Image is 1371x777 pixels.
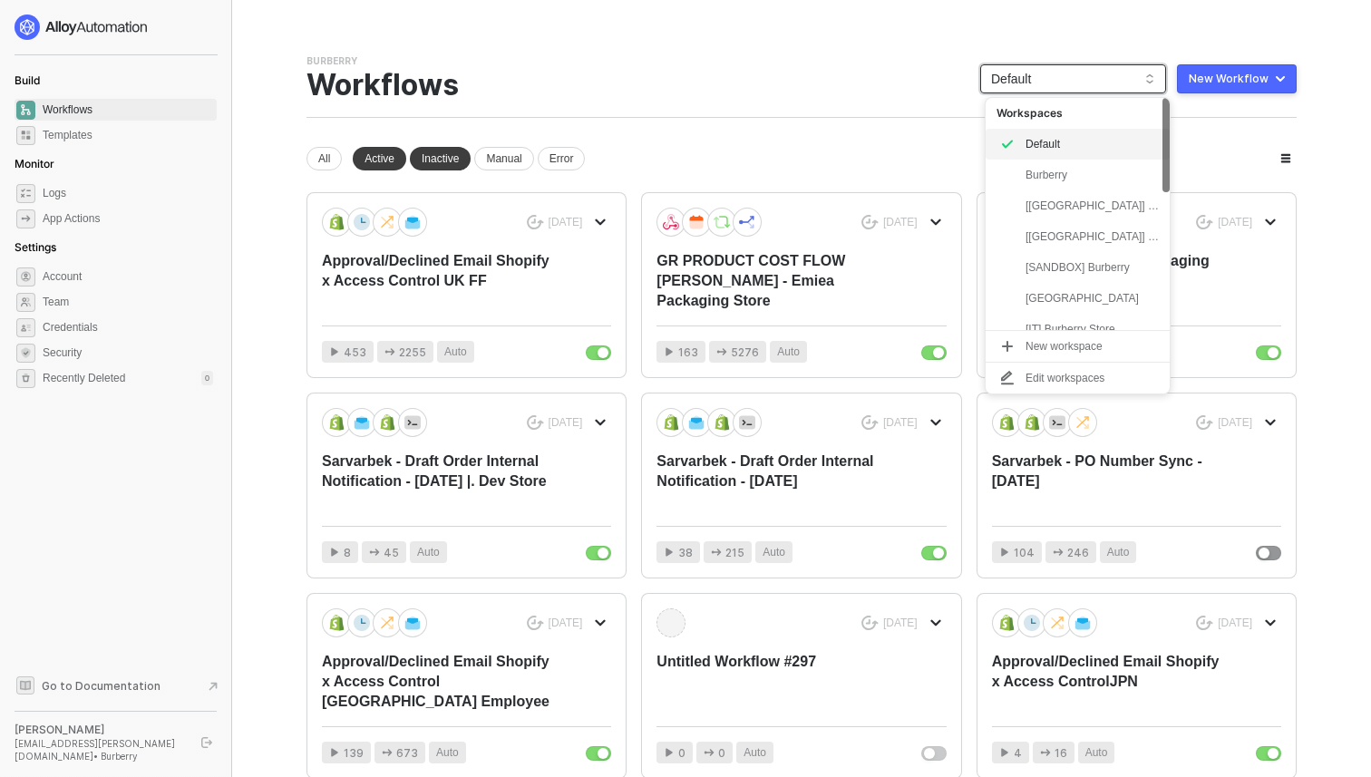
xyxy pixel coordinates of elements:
span: Workflows [43,99,213,121]
div: Middle East [986,283,1170,314]
span: icon-arrow-down [595,217,606,228]
span: icon-app-actions [369,547,380,558]
div: New workspace [1026,337,1103,355]
div: Inactive [410,147,471,170]
span: icon-arrow-down [1265,217,1276,228]
span: Recently Deleted [43,371,125,386]
span: icon-app-actions [704,747,715,758]
span: 0 [718,744,725,762]
span: icon-arrow-down [1265,417,1276,428]
img: icon [998,414,1015,431]
span: Build [15,73,40,87]
img: icon [714,214,730,230]
span: Auto [763,544,785,561]
img: icon [688,214,705,230]
img: icon [998,615,1015,631]
div: [DATE] [549,415,583,431]
div: Burberry [986,160,1170,190]
span: 246 [1067,544,1089,561]
span: icon-success-page [527,215,544,230]
span: 453 [344,344,366,361]
span: Templates [43,124,213,146]
span: Auto [444,344,467,361]
div: [PERSON_NAME] [15,723,185,737]
div: [DATE] [883,415,918,431]
div: Workspaces [986,98,1170,129]
span: icon-app-actions [382,747,393,758]
img: icon [354,615,370,631]
span: documentation [16,676,34,694]
span: icon-expand [1000,339,1015,354]
img: icon [354,214,370,230]
div: App Actions [43,211,100,227]
div: Error [538,147,586,170]
div: [DATE] [549,215,583,230]
span: 215 [725,544,744,561]
span: icon-success-page [1196,415,1213,431]
div: [SANDBOX] Burberry [986,252,1170,283]
div: Approval/Declined Email Shopify x Access ControlJPN [992,652,1223,712]
span: icon-arrow-down [930,417,941,428]
span: icon-success-page [527,616,544,631]
a: logo [15,15,217,40]
div: Sarvarbek - Draft Order Internal Notification - [DATE] [656,452,888,511]
img: icon [1049,414,1065,431]
img: icon [379,214,395,230]
span: Account [43,266,213,287]
div: Burberry [1026,164,1159,186]
img: logo [15,15,149,40]
img: icon [328,414,345,431]
span: Team [43,291,213,313]
img: icon [354,414,370,431]
span: settings [16,267,35,287]
div: New Workflow [1189,72,1269,86]
img: icon [663,414,679,431]
span: icon-arrow-down [930,617,941,628]
div: Default [986,129,1170,160]
span: logout [201,737,212,748]
img: icon [1024,414,1040,431]
span: 0 [678,744,685,762]
div: Active [353,147,406,170]
div: [UK] Burberry [986,221,1170,252]
img: icon [1049,615,1065,631]
div: Approval/Declined Email Shopify x Access Control [GEOGRAPHIC_DATA] Employee [322,652,553,712]
span: icon-logs [16,184,35,203]
span: icon-arrow-down [1265,617,1276,628]
span: icon-app-actions [1053,547,1064,558]
div: [SANDBOX] Burberry [1026,257,1159,278]
span: Go to Documentation [42,678,160,694]
span: icon-arrow-down [595,617,606,628]
div: [USA] Burberry [986,190,1170,221]
div: Workflows [306,68,459,102]
div: [[GEOGRAPHIC_DATA]] Burberry [1026,195,1159,217]
span: icon-expand [1000,137,1015,151]
img: icon [688,414,705,431]
img: icon [1074,615,1091,631]
img: icon [739,414,755,431]
div: [DATE] [883,616,918,631]
div: [GEOGRAPHIC_DATA] [1026,287,1159,309]
img: icon [404,615,421,631]
span: team [16,293,35,312]
span: icon-app-actions [711,547,722,558]
span: icon-success-page [1196,616,1213,631]
a: Knowledge Base [15,675,218,696]
div: Manual [474,147,533,170]
img: icon [663,214,679,230]
div: [IT] Burberry Store [986,314,1170,345]
div: Default [1026,133,1159,155]
span: marketplace [16,126,35,145]
span: icon-app-actions [716,346,727,357]
div: [DATE] [1218,215,1252,230]
span: 4 [1014,744,1022,762]
span: dashboard [16,101,35,120]
span: icon-success-page [527,415,544,431]
button: New Workflow [1177,64,1297,93]
span: Security [43,342,213,364]
span: 38 [678,544,693,561]
span: icon-arrow-down [930,217,941,228]
span: 2255 [399,344,426,361]
span: 139 [344,744,364,762]
span: 5276 [731,344,759,361]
